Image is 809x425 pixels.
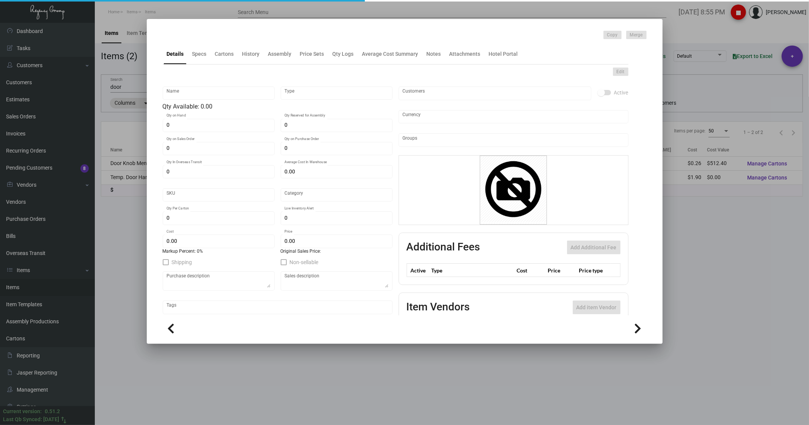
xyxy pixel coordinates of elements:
button: Add Additional Fee [567,241,620,254]
div: Notes [427,50,441,58]
input: Add new.. [402,90,587,96]
div: Qty Logs [333,50,354,58]
div: Average Cost Summary [362,50,418,58]
span: Active [614,88,628,97]
div: Price Sets [300,50,324,58]
div: Hotel Portal [489,50,518,58]
span: Merge [630,32,643,38]
div: Assembly [268,50,292,58]
h2: Additional Fees [407,241,480,254]
span: Shipping [172,258,192,267]
div: History [242,50,260,58]
button: Copy [603,31,622,39]
button: Merge [626,31,647,39]
span: Copy [607,32,618,38]
input: Add new.. [402,137,624,143]
span: Add item Vendor [577,304,617,310]
div: Details [167,50,184,58]
div: Specs [192,50,207,58]
th: Active [407,264,430,277]
th: Price [546,264,577,277]
span: Add Additional Fee [571,244,617,250]
span: Edit [617,69,625,75]
th: Price type [577,264,611,277]
th: Type [430,264,515,277]
span: Non-sellable [290,258,319,267]
h2: Item Vendors [407,301,470,314]
div: Attachments [449,50,481,58]
div: Qty Available: 0.00 [163,102,393,111]
th: Cost [515,264,546,277]
div: Current version: [3,408,42,416]
div: 0.51.2 [45,408,60,416]
div: Cartons [215,50,234,58]
div: Last Qb Synced: [DATE] [3,416,59,423]
button: Add item Vendor [573,301,620,314]
button: Edit [613,68,628,76]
